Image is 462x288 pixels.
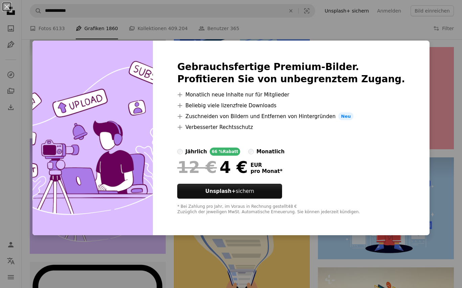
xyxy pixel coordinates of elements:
li: Beliebig viele lizenzfreie Downloads [177,102,405,110]
li: Verbesserter Rechtsschutz [177,123,405,131]
span: 12 € [177,158,217,176]
li: Monatlich neue Inhalte nur für Mitglieder [177,91,405,99]
span: pro Monat * [251,168,283,174]
strong: Unsplash+ [205,188,236,194]
input: jährlich66 %Rabatt [177,149,183,154]
div: jährlich [185,148,207,156]
button: Unsplash+sichern [177,184,282,199]
img: premium_vector-1724157909853-b0d29c620586 [32,41,153,236]
div: * Bei Zahlung pro Jahr, im Voraus in Rechnung gestellt 48 € Zuzüglich der jeweiligen MwSt. Automa... [177,204,405,215]
input: monatlich [248,149,254,154]
div: monatlich [256,148,284,156]
span: Neu [338,112,353,120]
span: EUR [251,162,283,168]
li: Zuschneiden von Bildern und Entfernen von Hintergründen [177,112,405,120]
h2: Gebrauchsfertige Premium-Bilder. Profitieren Sie von unbegrenztem Zugang. [177,61,405,85]
div: 66 % Rabatt [210,148,240,156]
div: 4 € [177,158,248,176]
